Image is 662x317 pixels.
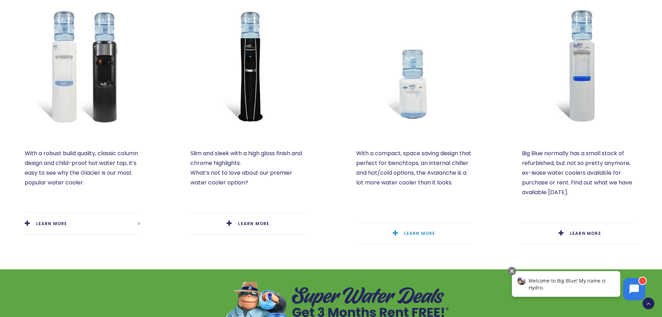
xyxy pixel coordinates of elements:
[190,8,306,124] a: Fill your own Everest Elite
[522,223,637,244] a: LEARN MORE
[356,149,472,188] p: With a compact, space saving design that perfect for benchtops, an internal chiller and hot/cold ...
[570,230,601,236] span: LEARN MORE
[404,230,435,236] span: LEARN MORE
[505,266,652,307] iframe: Chatbot
[25,213,140,234] a: LEARN MORE
[190,149,306,188] p: Slim and sleek with a high gloss finish and chrome highlights. What’s not to love about our premi...
[25,8,140,124] a: Fill your own Glacier
[356,223,472,244] a: LEARN MORE
[522,149,637,197] p: Big Blue normally has a small stock of refurbished, but not so pretty anymore, ex-lease water coo...
[522,8,637,124] a: Refurbished
[25,149,140,188] p: With a robust build quality, classic column design and child-proof hot water tap, it’s easy to se...
[36,221,67,227] span: LEARN MORE
[356,8,472,124] a: Avalanche
[238,221,269,227] span: LEARN MORE
[190,213,306,234] a: LEARN MORE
